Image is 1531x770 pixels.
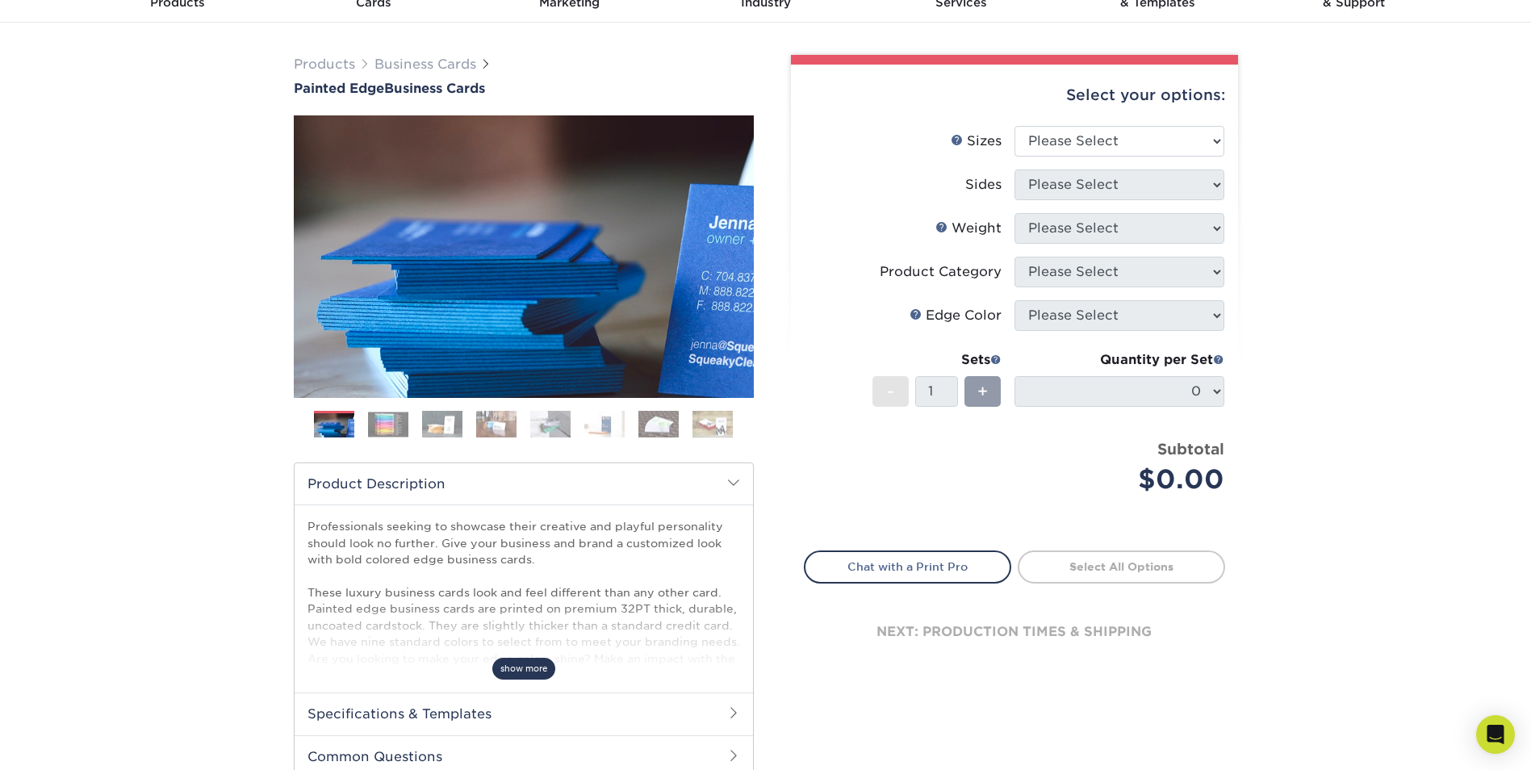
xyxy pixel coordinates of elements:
[294,56,355,72] a: Products
[935,219,1002,238] div: Weight
[910,306,1002,325] div: Edge Color
[294,81,754,96] h1: Business Cards
[295,463,753,504] h2: Product Description
[692,410,733,438] img: Business Cards 08
[804,584,1225,680] div: next: production times & shipping
[887,379,894,404] span: -
[872,350,1002,370] div: Sets
[804,550,1011,583] a: Chat with a Print Pro
[374,56,476,72] a: Business Cards
[492,658,555,680] span: show more
[584,410,625,438] img: Business Cards 06
[951,132,1002,151] div: Sizes
[295,693,753,734] h2: Specifications & Templates
[314,405,354,446] img: Business Cards 01
[1476,715,1515,754] div: Open Intercom Messenger
[804,65,1225,126] div: Select your options:
[965,175,1002,195] div: Sides
[422,410,462,438] img: Business Cards 03
[1027,460,1224,499] div: $0.00
[1014,350,1224,370] div: Quantity per Set
[638,410,679,438] img: Business Cards 07
[294,81,384,96] span: Painted Edge
[368,412,408,437] img: Business Cards 02
[294,81,754,96] a: Painted EdgeBusiness Cards
[476,410,517,438] img: Business Cards 04
[880,262,1002,282] div: Product Category
[1157,440,1224,458] strong: Subtotal
[294,27,754,487] img: Painted Edge 01
[4,721,137,764] iframe: Google Customer Reviews
[977,379,988,404] span: +
[1018,550,1225,583] a: Select All Options
[530,410,571,438] img: Business Cards 05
